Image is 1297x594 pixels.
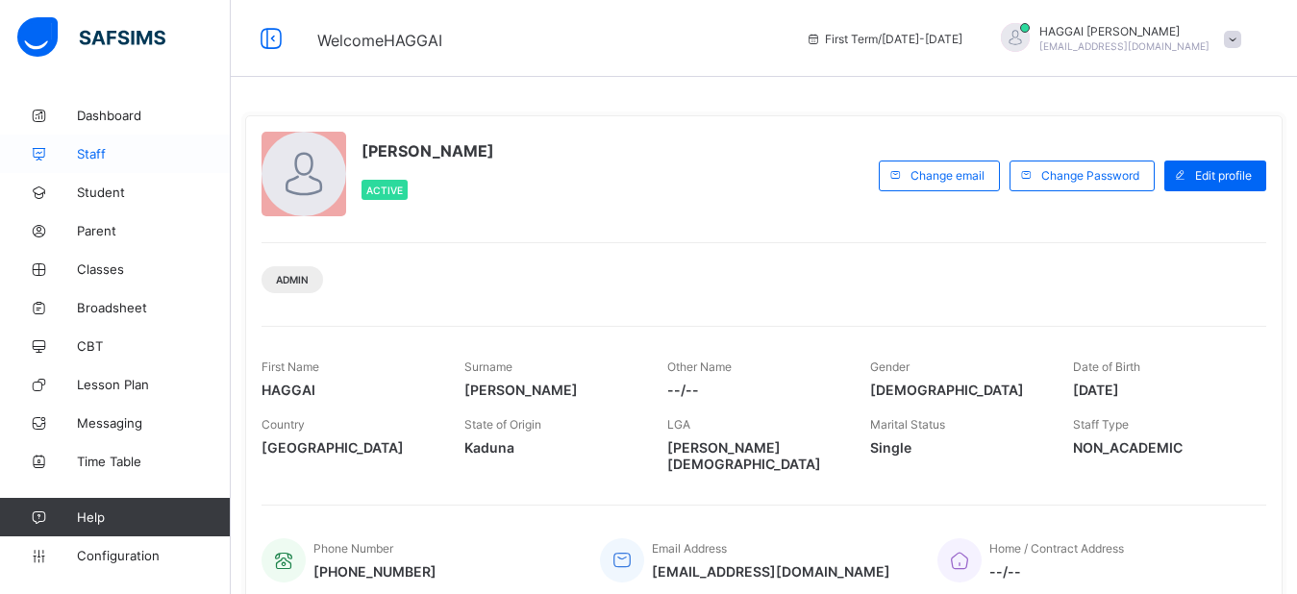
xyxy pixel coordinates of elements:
[652,563,890,580] span: [EMAIL_ADDRESS][DOMAIN_NAME]
[362,141,494,161] span: [PERSON_NAME]
[870,359,910,374] span: Gender
[989,563,1124,580] span: --/--
[1039,24,1210,38] span: HAGGAI [PERSON_NAME]
[464,439,638,456] span: Kaduna
[276,274,309,285] span: Admin
[1073,417,1129,432] span: Staff Type
[77,108,231,123] span: Dashboard
[77,415,231,431] span: Messaging
[989,541,1124,556] span: Home / Contract Address
[17,17,165,58] img: safsims
[262,417,305,432] span: Country
[1073,382,1247,398] span: [DATE]
[464,359,512,374] span: Surname
[1041,168,1139,183] span: Change Password
[667,417,690,432] span: LGA
[870,439,1044,456] span: Single
[667,439,841,472] span: [PERSON_NAME][DEMOGRAPHIC_DATA]
[77,146,231,161] span: Staff
[317,31,442,50] span: Welcome HAGGAI
[366,185,403,196] span: Active
[1073,439,1247,456] span: NON_ACADEMIC
[464,417,541,432] span: State of Origin
[313,541,393,556] span: Phone Number
[870,417,945,432] span: Marital Status
[77,377,231,392] span: Lesson Plan
[910,168,985,183] span: Change email
[77,509,230,525] span: Help
[667,382,841,398] span: --/--
[77,338,231,354] span: CBT
[313,563,436,580] span: [PHONE_NUMBER]
[77,300,231,315] span: Broadsheet
[652,541,727,556] span: Email Address
[1195,168,1252,183] span: Edit profile
[77,454,231,469] span: Time Table
[1073,359,1140,374] span: Date of Birth
[806,32,962,46] span: session/term information
[1039,40,1210,52] span: [EMAIL_ADDRESS][DOMAIN_NAME]
[667,359,732,374] span: Other Name
[262,439,436,456] span: [GEOGRAPHIC_DATA]
[870,382,1044,398] span: [DEMOGRAPHIC_DATA]
[262,359,319,374] span: First Name
[77,185,231,200] span: Student
[77,548,230,563] span: Configuration
[262,382,436,398] span: HAGGAI
[77,261,231,277] span: Classes
[77,223,231,238] span: Parent
[464,382,638,398] span: [PERSON_NAME]
[982,23,1251,55] div: HAGGAI WILLIAMS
